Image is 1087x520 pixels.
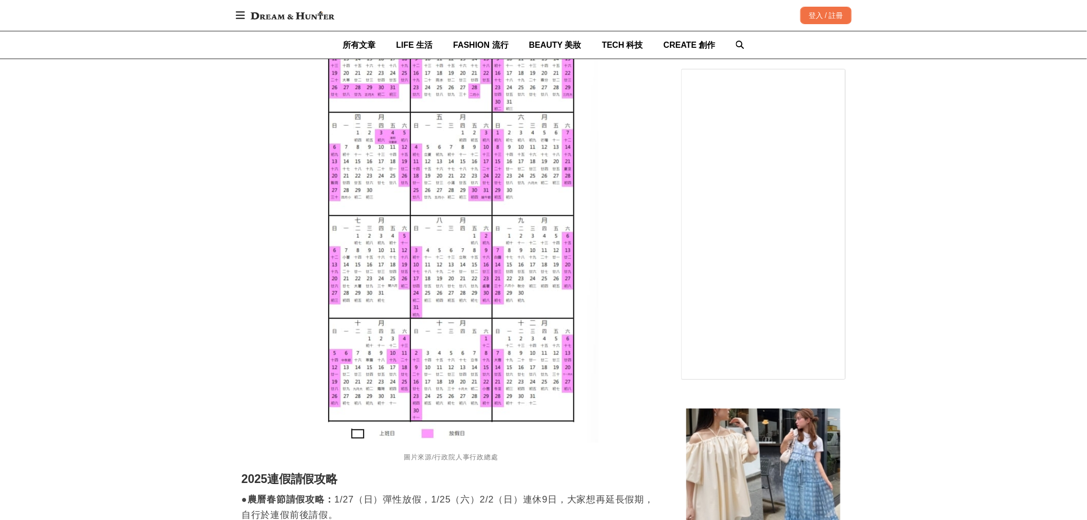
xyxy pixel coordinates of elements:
[800,7,852,24] div: 登入 / 註冊
[246,6,340,25] img: Dream & Hunter
[396,31,433,59] a: LIFE 生活
[396,41,433,49] span: LIFE 生活
[241,473,338,486] strong: 2025連假請假攻略
[404,454,498,461] span: 圖片來源/行政院人事行政總處
[664,41,716,49] span: CREATE 創作
[529,31,582,59] a: BEAUTY 美妝
[453,31,509,59] a: FASHION 流行
[602,41,643,49] span: TECH 科技
[602,31,643,59] a: TECH 科技
[529,41,582,49] span: BEAUTY 美妝
[343,31,376,59] a: 所有文章
[343,41,376,49] span: 所有文章
[664,31,716,59] a: CREATE 創作
[241,495,334,505] strong: ●農曆春節請假攻略：
[453,41,509,49] span: FASHION 流行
